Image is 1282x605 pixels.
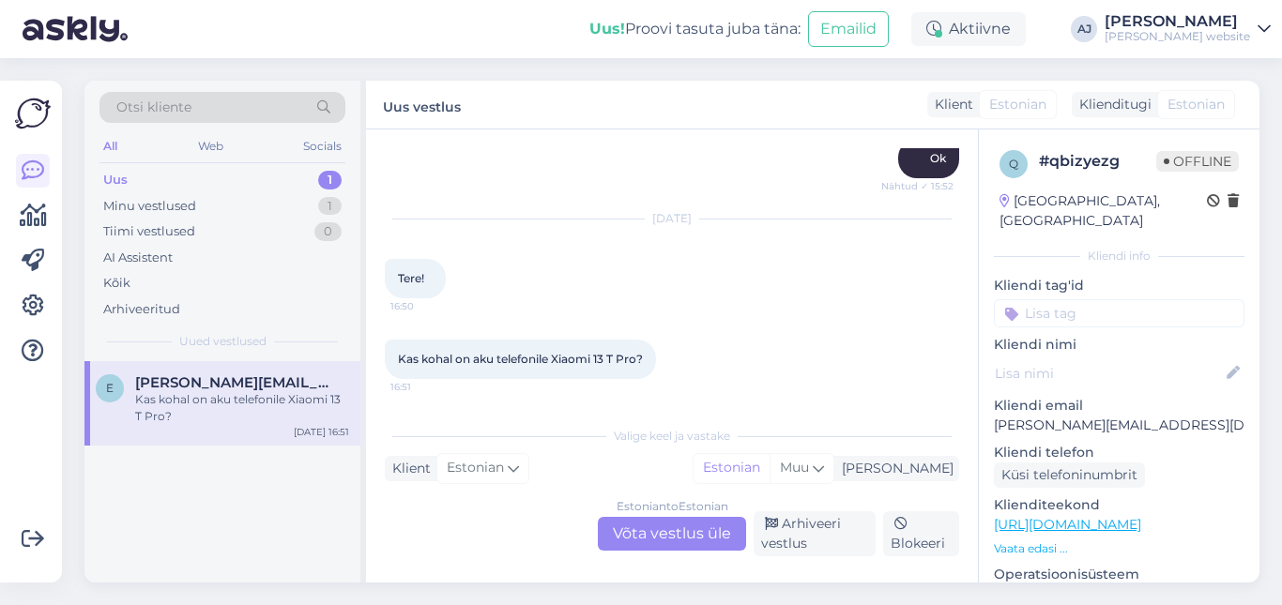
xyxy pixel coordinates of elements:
div: Socials [299,134,345,159]
p: Vaata edasi ... [994,540,1244,557]
div: Estonian to Estonian [617,498,728,515]
div: Web [194,134,227,159]
label: Uus vestlus [383,92,461,117]
span: q [1009,157,1018,171]
div: Uus [103,171,128,189]
div: Minu vestlused [103,197,196,216]
span: Ok [930,151,946,165]
div: AI Assistent [103,249,173,267]
div: 0 [314,222,342,241]
div: [DATE] [385,210,959,227]
a: [URL][DOMAIN_NAME] [994,516,1141,533]
div: Võta vestlus üle [598,517,746,551]
div: Klient [927,95,973,114]
div: Proovi tasuta juba täna: [589,18,801,40]
div: [PERSON_NAME] website [1105,29,1250,44]
div: Küsi telefoninumbrit [994,462,1145,488]
div: [PERSON_NAME] [834,459,954,478]
div: [PERSON_NAME] [1105,14,1250,29]
p: Kliendi tag'id [994,276,1244,295]
div: # qbizyezg [1039,150,1156,173]
div: Kliendi info [994,248,1244,265]
div: Valige keel ja vastake [385,428,959,445]
input: Lisa nimi [995,363,1223,384]
span: Muu [780,459,809,476]
span: Uued vestlused [179,333,267,350]
span: Kas kohal on aku telefonile Xiaomi 13 T Pro? [398,352,643,366]
span: e [106,381,114,395]
a: [PERSON_NAME][PERSON_NAME] website [1105,14,1271,44]
div: Arhiveeritud [103,300,180,319]
p: Kliendi nimi [994,335,1244,355]
span: Offline [1156,151,1239,172]
span: Otsi kliente [116,98,191,117]
p: Kliendi telefon [994,443,1244,462]
button: Emailid [808,11,889,47]
div: 1 [318,171,342,189]
img: Askly Logo [15,96,51,131]
div: Klient [385,459,431,478]
p: Operatsioonisüsteem [994,565,1244,584]
span: Estonian [447,458,504,478]
div: Klienditugi [1072,95,1152,114]
div: [DATE] 16:51 [294,425,349,439]
b: Uus! [589,20,625,38]
div: Aktiivne [911,12,1026,46]
span: 16:51 [390,380,461,394]
span: 16:50 [390,299,461,313]
p: Klienditeekond [994,495,1244,515]
div: Kas kohal on aku telefonile Xiaomi 13 T Pro? [135,391,349,425]
div: Tiimi vestlused [103,222,195,241]
p: Kliendi email [994,396,1244,416]
div: [GEOGRAPHIC_DATA], [GEOGRAPHIC_DATA] [1000,191,1207,231]
span: Nähtud ✓ 15:52 [881,179,954,193]
p: [PERSON_NAME][EMAIL_ADDRESS][DOMAIN_NAME] [994,416,1244,435]
span: Estonian [1168,95,1225,114]
div: Estonian [694,454,770,482]
span: Tere! [398,271,424,285]
div: All [99,134,121,159]
span: Estonian [989,95,1046,114]
div: Blokeeri [883,511,959,556]
div: 1 [318,197,342,216]
div: AJ [1071,16,1097,42]
span: e.kekkonen@atlasbaltic.net [135,374,330,391]
input: Lisa tag [994,299,1244,327]
div: Arhiveeri vestlus [754,511,876,556]
div: Kõik [103,274,130,293]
